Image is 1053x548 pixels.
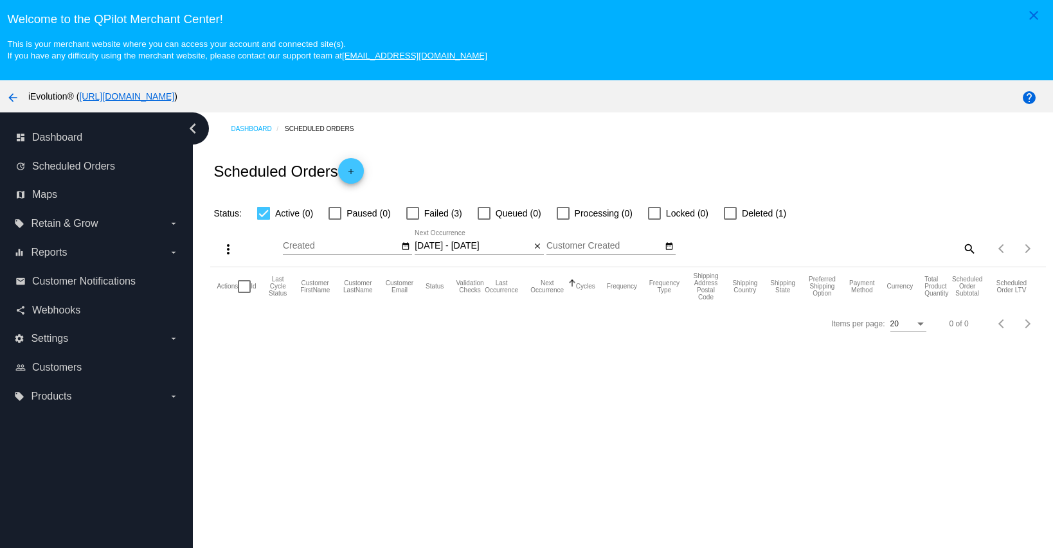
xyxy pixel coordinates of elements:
span: iEvolution® ( ) [28,91,177,102]
div: 0 of 0 [950,319,969,328]
mat-header-cell: Validation Checks [455,267,484,306]
button: Change sorting for CustomerEmail [385,279,414,294]
span: Products [31,391,71,402]
mat-icon: date_range [665,242,674,252]
button: Change sorting for Id [251,283,256,290]
mat-icon: add [343,167,359,182]
button: Change sorting for ShippingCountry [732,279,758,294]
button: Change sorting for PaymentMethod.Type [849,279,876,294]
span: Deleted (1) [742,206,786,221]
mat-select: Items per page: [890,320,926,329]
span: Webhooks [32,305,80,316]
button: Change sorting for CustomerLastName [343,279,373,294]
a: update Scheduled Orders [15,156,179,177]
mat-header-cell: Total Product Quantity [924,267,951,306]
button: Change sorting for Status [426,283,444,290]
a: map Maps [15,184,179,205]
i: share [15,305,26,315]
i: people_outline [15,362,26,373]
mat-icon: close [1026,8,1041,23]
span: Maps [32,189,57,200]
mat-icon: close [533,242,542,252]
button: Next page [1015,311,1041,337]
span: Customer Notifications [32,276,136,287]
button: Change sorting for NextOccurrenceUtc [530,279,564,294]
button: Change sorting for Subtotal [951,276,984,297]
a: email Customer Notifications [15,271,179,292]
i: map [15,190,26,200]
button: Change sorting for FrequencyType [649,279,680,294]
mat-header-cell: Actions [217,267,238,306]
button: Change sorting for CustomerFirstName [300,279,331,294]
button: Change sorting for CurrencyIso [887,283,914,290]
i: arrow_drop_down [168,218,179,229]
button: Change sorting for LastProcessingCycleId [268,276,288,297]
span: Customers [32,362,82,373]
button: Change sorting for LifetimeValue [995,279,1027,294]
a: share Webhooks [15,300,179,321]
a: [EMAIL_ADDRESS][DOMAIN_NAME] [342,51,487,60]
button: Next page [1015,236,1041,261]
button: Change sorting for Cycles [576,283,595,290]
span: Scheduled Orders [32,161,115,172]
mat-icon: more_vert [221,242,236,257]
a: [URL][DOMAIN_NAME] [79,91,174,102]
span: Queued (0) [496,206,541,221]
h2: Scheduled Orders [213,158,363,184]
button: Change sorting for ShippingState [770,279,795,294]
button: Previous page [989,311,1015,337]
span: Reports [31,247,67,258]
i: email [15,276,26,287]
input: Created [283,241,399,251]
a: Dashboard [231,119,285,139]
span: Locked (0) [666,206,708,221]
span: Dashboard [32,132,82,143]
mat-icon: arrow_back [5,90,21,105]
span: Settings [31,333,68,344]
span: 20 [890,319,899,328]
button: Previous page [989,236,1015,261]
i: dashboard [15,132,26,143]
span: Processing (0) [575,206,633,221]
i: settings [14,333,24,344]
i: update [15,161,26,172]
span: Retain & Grow [31,218,98,229]
i: arrow_drop_down [168,391,179,402]
h3: Welcome to the QPilot Merchant Center! [7,12,1045,26]
i: local_offer [14,391,24,402]
i: equalizer [14,247,24,258]
span: Active (0) [275,206,313,221]
mat-icon: help [1022,90,1037,105]
a: Scheduled Orders [285,119,365,139]
button: Change sorting for LastOccurrenceUtc [485,279,519,294]
a: dashboard Dashboard [15,127,179,148]
div: Items per page: [831,319,885,328]
button: Change sorting for Frequency [607,283,637,290]
input: Customer Created [546,241,662,251]
span: Status: [213,208,242,218]
i: chevron_left [183,118,203,139]
i: local_offer [14,218,24,229]
small: This is your merchant website where you can access your account and connected site(s). If you hav... [7,39,487,60]
input: Next Occurrence [415,241,530,251]
i: arrow_drop_down [168,333,179,344]
a: people_outline Customers [15,357,179,378]
button: Change sorting for PreferredShippingOption [807,276,837,297]
span: Failed (3) [424,206,462,221]
span: Paused (0) [346,206,390,221]
mat-icon: date_range [401,242,410,252]
button: Change sorting for ShippingPostcode [692,272,721,301]
mat-icon: search [961,238,977,258]
i: arrow_drop_down [168,247,179,258]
